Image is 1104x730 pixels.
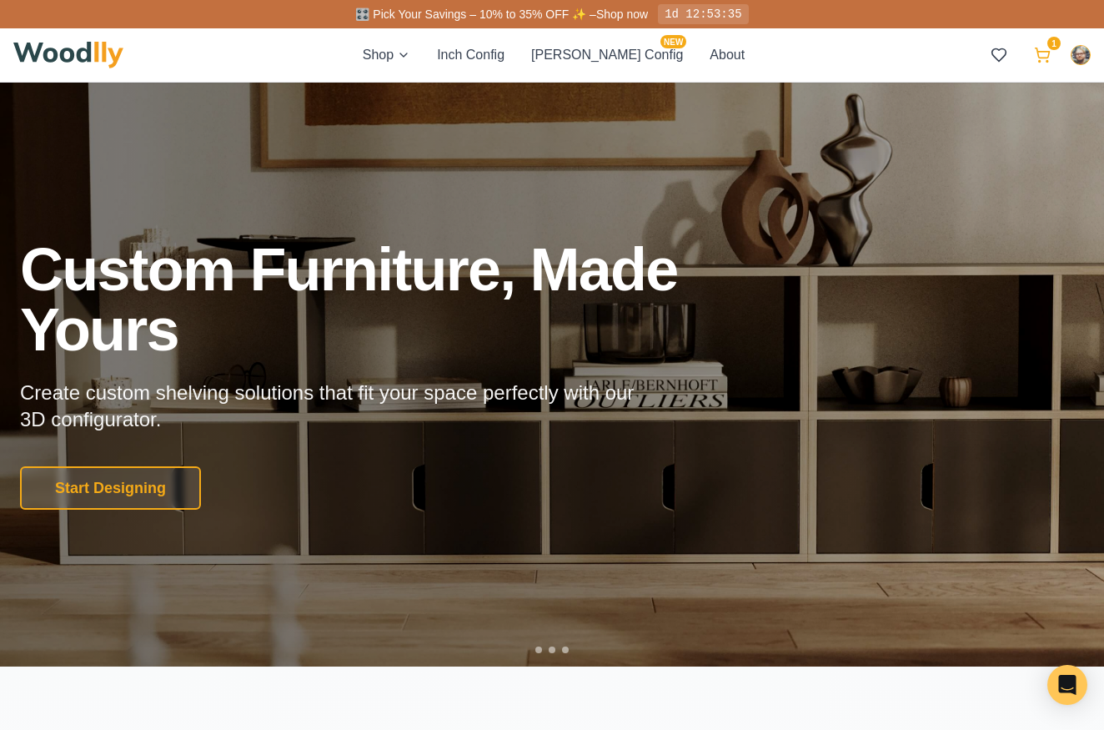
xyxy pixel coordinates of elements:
button: Inch Config [437,45,504,65]
p: Create custom shelving solutions that fit your space perfectly with our 3D configurator. [20,380,660,433]
button: Shop [363,45,410,65]
img: Mikey Haverman [1071,46,1090,64]
button: Mikey Haverman [1071,45,1091,65]
img: Woodlly [13,42,123,68]
div: 1d 12:53:35 [658,4,748,24]
span: 1 [1047,37,1061,50]
a: Shop now [596,8,648,21]
span: NEW [660,35,686,48]
button: About [710,45,745,65]
h1: Custom Furniture, Made Yours [20,239,767,360]
button: 1 [1027,40,1057,70]
span: 🎛️ Pick Your Savings – 10% to 35% OFF ✨ – [355,8,595,21]
button: Start Designing [20,466,201,510]
div: Open Intercom Messenger [1047,665,1087,705]
button: [PERSON_NAME] ConfigNEW [531,45,683,65]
